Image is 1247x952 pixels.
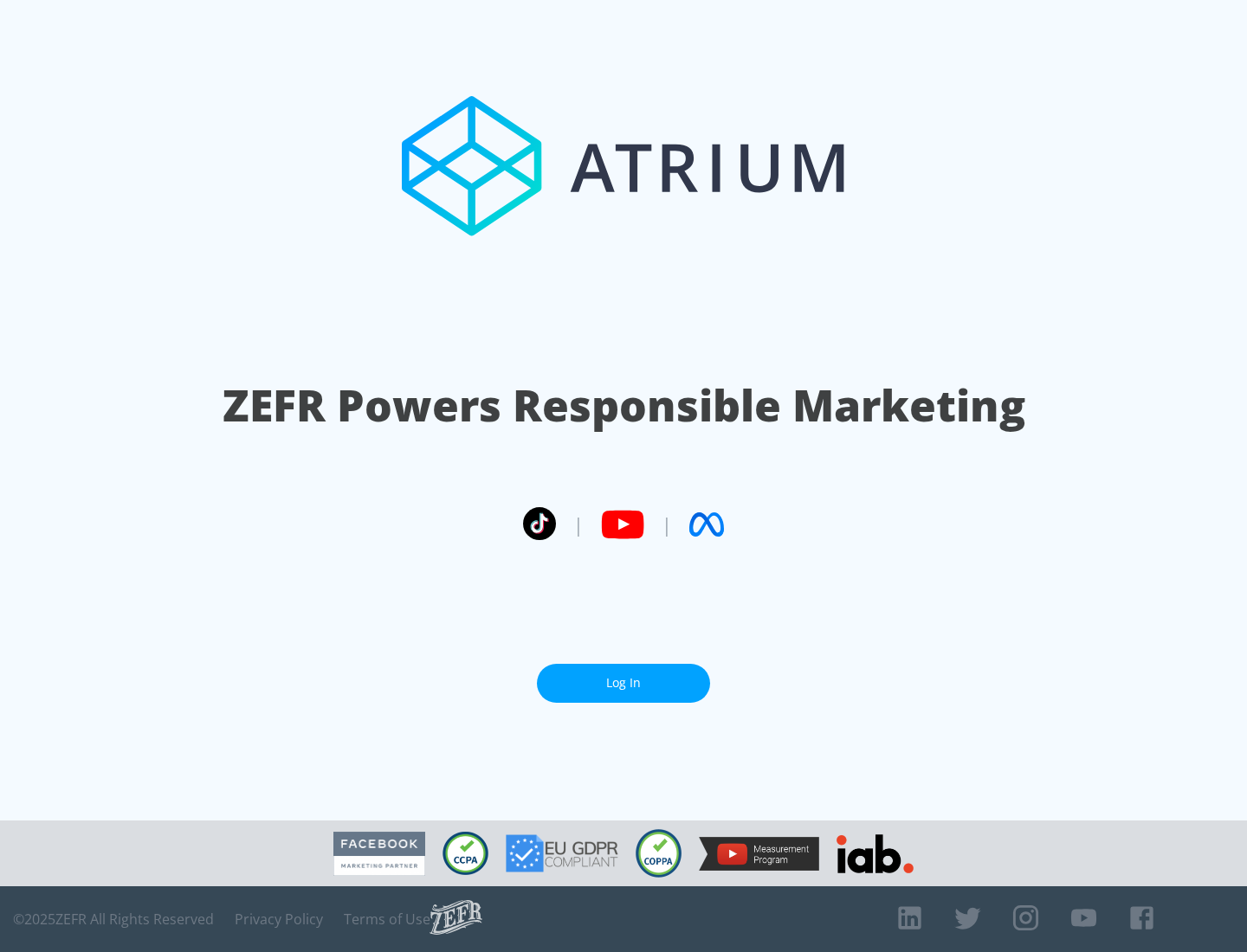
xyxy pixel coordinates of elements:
span: | [662,511,672,537]
img: CCPA Compliant [443,832,488,875]
img: YouTube Measurement Program [699,837,819,871]
span: © 2025 ZEFR All Rights Reserved [13,910,214,928]
span: | [573,511,584,537]
a: Log In [537,664,710,703]
img: GDPR Compliant [506,834,618,872]
img: IAB [837,834,914,873]
a: Privacy Policy [235,910,323,928]
img: Facebook Marketing Partner [333,832,425,876]
a: Terms of Use [344,910,430,928]
img: COPPA Compliant [636,829,682,878]
h1: ZEFR Powers Responsible Marketing [223,376,1025,435]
